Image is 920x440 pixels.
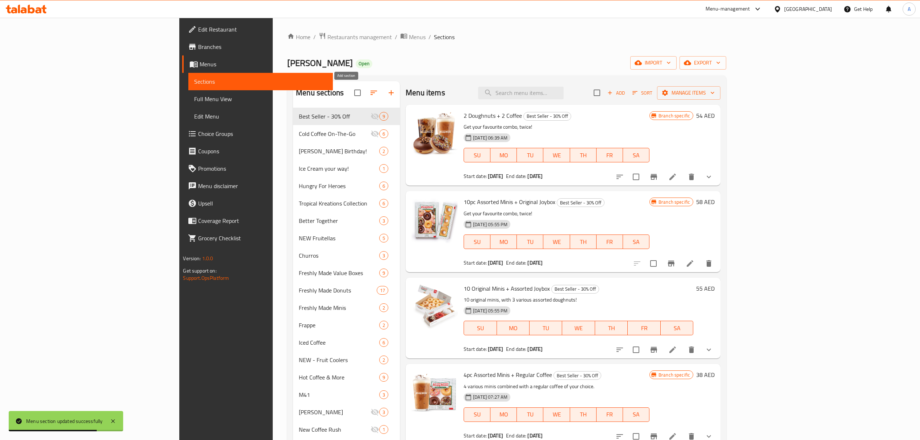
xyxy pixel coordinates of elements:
button: TH [570,407,597,422]
a: Menus [400,32,426,42]
span: [DATE] 05:55 PM [470,307,510,314]
span: M41 [299,390,379,399]
a: Full Menu View [188,90,333,108]
button: SA [661,321,693,335]
span: Frappe [299,321,379,329]
button: SU [464,321,497,335]
span: 2 Doughnuts + 2 Coffee [464,110,522,121]
svg: Show Choices [704,345,713,354]
span: End date: [506,258,526,267]
button: export [679,56,726,70]
span: Start date: [464,171,487,181]
span: 1 [380,165,388,172]
button: TU [530,321,562,335]
div: items [379,303,388,312]
span: Best Seller - 30% Off [299,112,371,121]
a: Support.OpsPlatform [183,273,229,283]
span: Select to update [628,342,644,357]
span: Get support on: [183,266,216,275]
div: items [379,356,388,364]
span: Churros [299,251,379,260]
div: Menu-management [706,5,750,13]
li: / [395,33,397,41]
button: WE [543,234,570,249]
div: Freshly Made Minis2 [293,299,400,316]
span: 2 [380,148,388,155]
span: [DATE] 05:55 PM [470,221,510,228]
span: Best Seller - 30% Off [557,199,604,207]
div: Churros3 [293,247,400,264]
span: 6 [380,339,388,346]
div: [PERSON_NAME]3 [293,403,400,421]
svg: Inactive section [371,425,379,434]
button: sort-choices [611,168,628,186]
span: 10pc Assorted Minis + Original Joybox [464,196,555,207]
span: Manage items [663,88,715,97]
span: Iced Coffee [299,338,379,347]
div: [GEOGRAPHIC_DATA] [784,5,832,13]
button: FR [597,148,623,162]
div: items [379,251,388,260]
a: Menu disclaimer [182,177,333,195]
li: / [428,33,431,41]
span: Cold Coffee On-The-Go [299,129,371,138]
span: NEW - Fruit Coolers [299,356,379,364]
button: FR [597,234,623,249]
span: Hot Coffee & More [299,373,379,382]
div: NEW Fruitellas5 [293,229,400,247]
a: Edit menu item [668,173,677,181]
span: NEW Fruitellas [299,234,379,242]
button: show more [700,168,718,186]
span: Select all sections [350,85,365,100]
span: Select section [589,85,605,100]
span: 2 [380,357,388,364]
span: 1 [380,426,388,433]
a: Menus [182,55,333,73]
a: Edit menu item [686,259,694,268]
span: Grocery Checklist [198,234,327,242]
button: Sort [631,87,654,99]
span: FR [599,409,620,420]
span: [DATE] 07:27 AM [470,394,510,400]
span: WE [546,237,567,247]
a: Edit Restaurant [182,21,333,38]
span: Best Seller - 30% Off [554,371,601,380]
span: Upsell [198,199,327,208]
button: delete [683,341,700,358]
div: items [379,129,388,138]
div: Hungry For Heroes [299,182,379,190]
span: Promotions [198,164,327,173]
span: Menu disclaimer [198,182,327,190]
span: Freshly Made Value Boxes [299,269,379,277]
span: import [636,58,671,67]
div: Best Seller - 30% Off9 [293,108,400,125]
div: Freshly Made Donuts [299,286,377,295]
span: Start date: [464,344,487,354]
a: Grocery Checklist [182,229,333,247]
span: Edit Menu [194,112,327,121]
p: 4 various minis combined with a regular coffee of your choice. [464,382,649,391]
p: Get your favourite combo, twice! [464,123,649,132]
button: TH [595,321,628,335]
svg: Inactive section [371,112,379,121]
div: New Coffee Rush1 [293,421,400,438]
span: Freshly Made Minis [299,303,379,312]
b: [DATE] [488,258,503,267]
div: [PERSON_NAME] Birthday!2 [293,142,400,160]
span: 9 [380,374,388,381]
span: Sort [632,89,652,97]
span: TU [520,237,540,247]
nav: breadcrumb [287,32,726,42]
span: SA [626,237,647,247]
button: TU [517,148,543,162]
span: 10 Original Minis + Assorted Joybox [464,283,550,294]
span: 17 [377,287,388,294]
a: Choice Groups [182,125,333,142]
span: WE [546,409,567,420]
span: SU [467,237,488,247]
div: Krispy Kreme Birthday! [299,147,379,155]
button: SU [464,407,490,422]
button: sort-choices [611,341,628,358]
span: 9 [380,113,388,120]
